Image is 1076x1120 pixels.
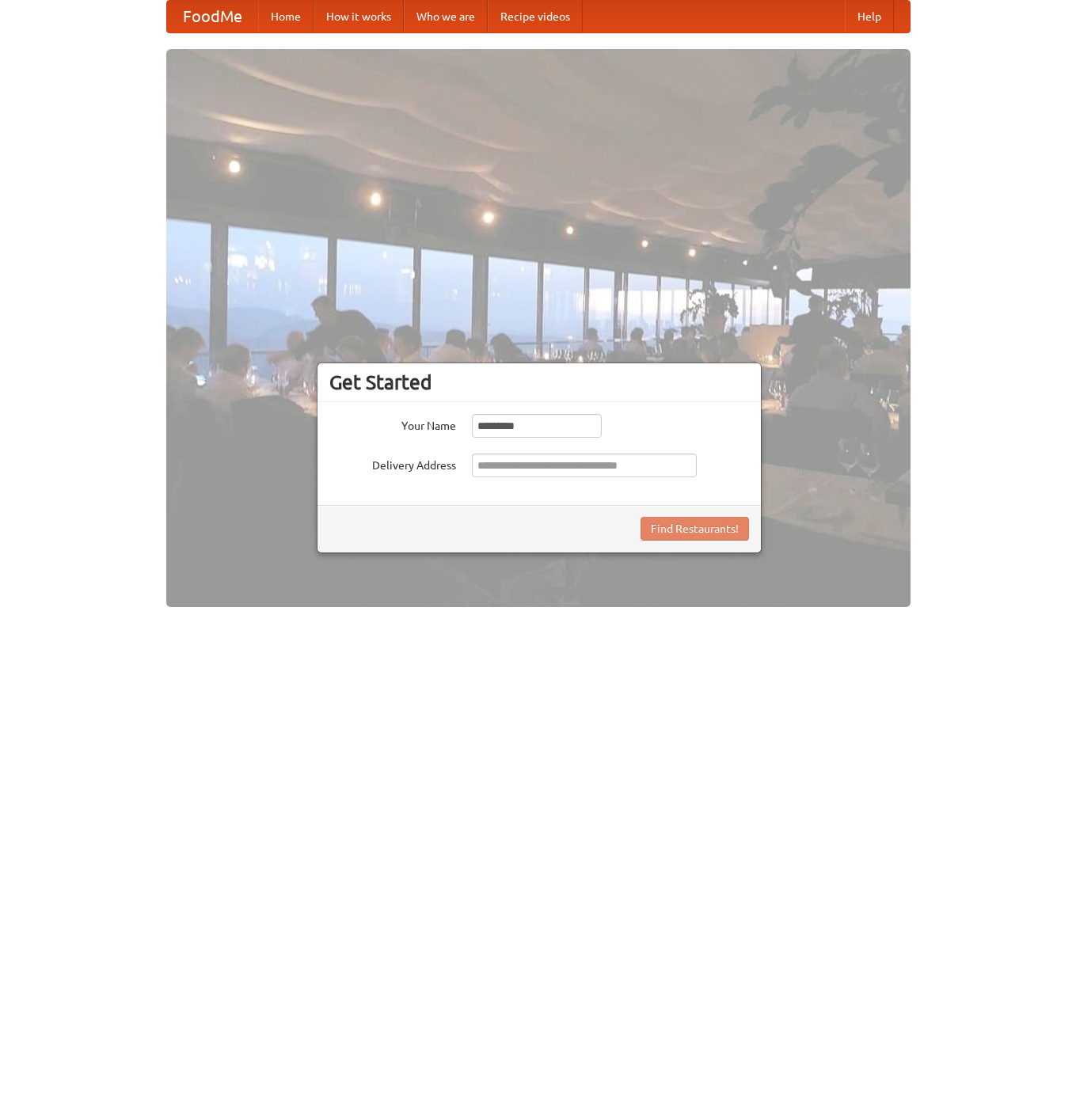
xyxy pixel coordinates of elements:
[641,517,749,541] button: Find Restaurants!
[329,454,456,473] label: Delivery Address
[845,1,894,32] a: Help
[167,1,258,32] a: FoodMe
[258,1,314,32] a: Home
[329,370,749,394] h3: Get Started
[314,1,404,32] a: How it works
[404,1,488,32] a: Who we are
[329,414,456,434] label: Your Name
[488,1,583,32] a: Recipe videos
